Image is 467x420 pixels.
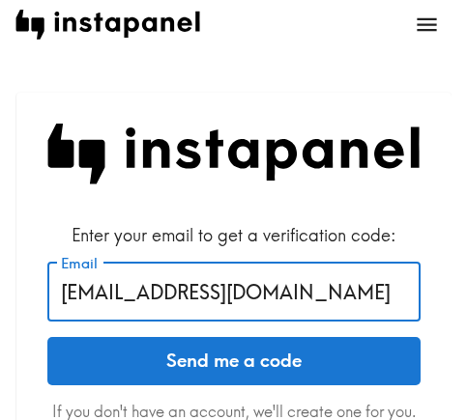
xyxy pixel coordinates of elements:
button: Send me a code [47,337,421,385]
div: Enter your email to get a verification code: [47,223,421,247]
img: Instapanel [47,124,421,184]
img: instapanel [15,10,200,40]
label: Email [61,253,98,274]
